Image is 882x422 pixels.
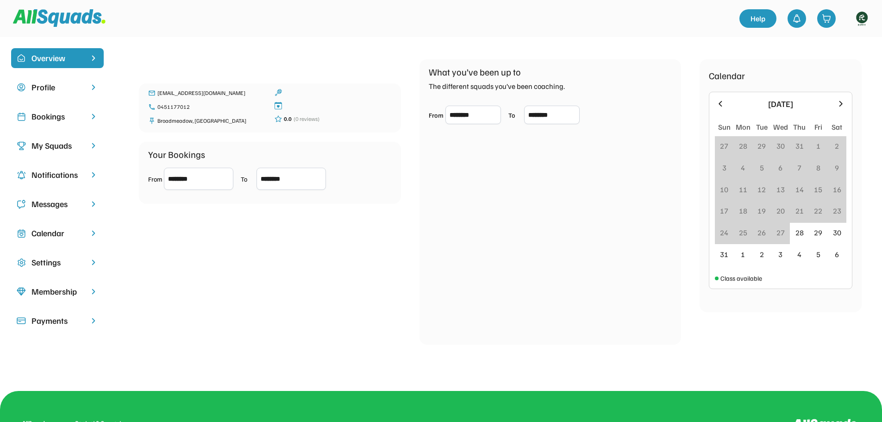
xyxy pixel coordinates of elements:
div: 0451177012 [157,103,265,111]
div: My Squads [31,139,83,152]
img: Icon%20copy%202.svg [17,112,26,121]
div: 3 [722,162,726,173]
div: 30 [776,140,785,151]
div: 2 [760,249,764,260]
img: Icon%20copy%203.svg [17,141,26,151]
div: 1 [816,140,820,151]
img: bell-03%20%281%29.svg [792,14,801,23]
div: Fri [814,121,822,132]
div: 27 [720,140,728,151]
div: 5 [760,162,764,173]
div: Payments [31,315,83,327]
div: Thu [793,121,806,132]
img: https%3A%2F%2F94044dc9e5d3b3599ffa5e2d56a015ce.cdn.bubble.io%2Ff1734594230631x534612339345057700%... [852,9,871,28]
div: Your Bookings [148,147,205,161]
div: 31 [795,140,804,151]
div: 28 [795,227,804,238]
div: To [241,174,255,184]
div: 1 [741,249,745,260]
div: 13 [776,184,785,195]
div: 24 [720,227,728,238]
div: 25 [739,227,747,238]
img: chevron-right.svg [89,316,98,325]
img: chevron-right.svg [89,170,98,179]
div: 6 [778,162,782,173]
div: 31 [720,249,728,260]
div: 6 [835,249,839,260]
a: Help [739,9,776,28]
div: Membership [31,285,83,298]
div: 4 [797,249,801,260]
div: The different squads you’ve been coaching. [429,81,565,92]
div: Bookings [31,110,83,123]
div: Wed [773,121,788,132]
img: Icon%20copy%207.svg [17,229,26,238]
img: chevron-right.svg [89,83,98,92]
div: 29 [757,140,766,151]
div: 12 [757,184,766,195]
div: Sat [832,121,842,132]
div: 27 [776,227,785,238]
div: Tue [756,121,768,132]
img: chevron-right.svg [89,258,98,267]
img: chevron-right%20copy%203.svg [89,54,98,63]
div: 18 [739,205,747,216]
img: home-smile.svg [17,54,26,63]
div: 17 [720,205,728,216]
div: 5 [816,249,820,260]
div: 28 [739,140,747,151]
img: Icon%20%2815%29.svg [17,316,26,326]
img: Squad%20Logo.svg [13,9,106,27]
div: Profile [31,81,83,94]
div: 20 [776,205,785,216]
img: chevron-right.svg [89,200,98,208]
div: From [429,110,444,120]
div: 3 [778,249,782,260]
div: Class available [720,273,762,283]
div: Notifications [31,169,83,181]
div: Broadmeadow, [GEOGRAPHIC_DATA] [157,117,265,125]
div: 11 [739,184,747,195]
img: Icon%20copy%2016.svg [17,258,26,267]
div: Sun [718,121,731,132]
img: chevron-right.svg [89,287,98,296]
div: Overview [31,52,83,64]
div: 16 [833,184,841,195]
div: 22 [814,205,822,216]
div: 23 [833,205,841,216]
img: chevron-right.svg [89,112,98,121]
div: [DATE] [731,98,831,110]
div: 8 [816,162,820,173]
div: Messages [31,198,83,210]
div: 26 [757,227,766,238]
div: 9 [835,162,839,173]
div: 29 [814,227,822,238]
div: 7 [797,162,801,173]
div: [EMAIL_ADDRESS][DOMAIN_NAME] [157,89,265,97]
div: 30 [833,227,841,238]
div: To [508,110,522,120]
div: Calendar [709,69,745,82]
div: 19 [757,205,766,216]
div: 4 [741,162,745,173]
img: user-circle.svg [17,83,26,92]
img: Icon%20copy%205.svg [17,200,26,209]
img: Icon%20copy%208.svg [17,287,26,296]
img: shopping-cart-01%20%281%29.svg [822,14,831,23]
div: From [148,174,162,184]
img: chevron-right.svg [89,141,98,150]
div: 21 [795,205,804,216]
div: 2 [835,140,839,151]
div: Calendar [31,227,83,239]
div: Mon [736,121,751,132]
div: 10 [720,184,728,195]
div: (0 reviews) [294,115,319,123]
div: 0.0 [284,115,292,123]
img: Icon%20copy%204.svg [17,170,26,180]
div: 15 [814,184,822,195]
img: chevron-right.svg [89,229,98,238]
div: Settings [31,256,83,269]
div: What you’ve been up to [429,65,521,79]
div: 14 [795,184,804,195]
